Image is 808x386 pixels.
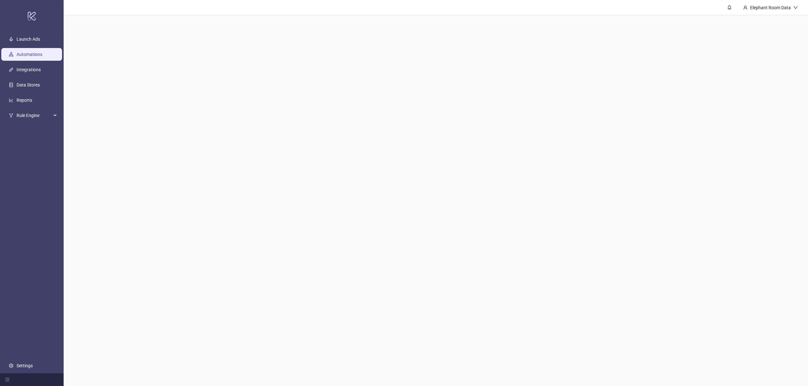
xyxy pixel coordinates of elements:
[9,113,13,118] span: fork
[743,5,748,10] span: user
[17,67,41,72] a: Integrations
[17,52,42,57] a: Automations
[793,5,798,10] span: down
[5,377,10,382] span: menu-fold
[17,109,52,122] span: Rule Engine
[17,98,32,103] a: Reports
[727,5,732,10] span: bell
[17,363,33,368] a: Settings
[748,4,793,11] div: Elephant Room Data
[17,37,40,42] a: Launch Ads
[17,82,40,87] a: Data Stores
